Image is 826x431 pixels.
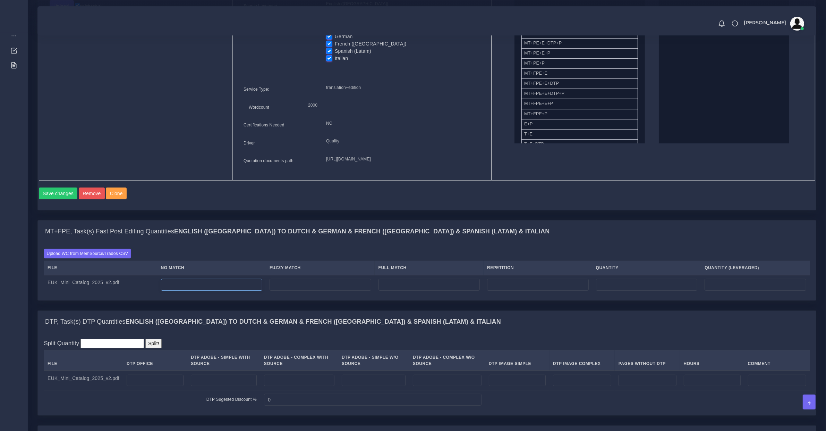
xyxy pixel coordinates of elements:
[521,139,638,150] li: T+E+DTP
[375,261,484,275] th: Full Match
[44,339,79,348] label: Split Quantity
[521,58,638,69] li: MT+PE+P
[521,109,638,119] li: MT+FPE+P
[187,350,261,371] th: DTP Adobe - Simple With Source
[249,104,269,110] label: Wordcount
[744,350,810,371] th: Comment
[308,102,476,109] p: 2000
[157,261,266,275] th: No Match
[79,188,105,199] button: Remove
[326,84,481,91] p: translation+edition
[592,261,701,275] th: Quantity
[485,350,549,371] th: DTP Image Simple
[740,17,807,31] a: [PERSON_NAME]avatar
[521,68,638,79] li: MT+FPE+E
[701,261,810,275] th: Quantity (Leveraged)
[38,221,816,243] div: MT+FPE, Task(s) Fast Post Editing QuantitiesEnglish ([GEOGRAPHIC_DATA]) TO Dutch & German & Frenc...
[335,33,352,40] label: German
[790,17,804,31] img: avatar
[38,333,816,415] div: DTP, Task(s) DTP QuantitiesEnglish ([GEOGRAPHIC_DATA]) TO Dutch & German & French ([GEOGRAPHIC_DA...
[326,120,481,127] p: NO
[106,188,127,199] button: Clone
[44,249,131,258] label: Upload WC from MemSource/Trados CSV
[244,86,269,92] label: Service Type:
[326,156,481,163] p: [URL][DOMAIN_NAME]
[615,350,680,371] th: Pages Without DTP
[244,122,284,128] label: Certifications Needed
[338,350,409,371] th: DTP Adobe - Simple W/O Source
[145,339,162,348] input: Split!
[260,350,338,371] th: DTP Adobe - Complex With Source
[39,188,78,199] button: Save changes
[521,78,638,89] li: MT+FPE+E+DTP
[484,261,593,275] th: Repetition
[206,396,257,403] label: DTP Sugested Discount %
[44,275,157,295] td: EUK_Mini_Catalog_2025_v2.pdf
[409,350,485,371] th: DTP Adobe - Complex W/O Source
[44,261,157,275] th: File
[44,350,123,371] th: File
[106,188,128,199] a: Clone
[244,158,293,164] label: Quotation documents path
[174,228,550,235] b: English ([GEOGRAPHIC_DATA]) TO Dutch & German & French ([GEOGRAPHIC_DATA]) & Spanish (Latam) & It...
[44,371,123,390] td: EUK_Mini_Catalog_2025_v2.pdf
[521,89,638,99] li: MT+FPE+E+DTP+P
[521,99,638,109] li: MT+FPE+E+P
[335,55,348,62] label: Italian
[521,38,638,49] li: MT+PE+E+DTP+P
[335,48,371,55] label: Spanish (Latam)
[79,188,106,199] a: Remove
[521,48,638,59] li: MT+PE+E+P
[266,261,375,275] th: Fuzzy Match
[38,311,816,333] div: DTP, Task(s) DTP QuantitiesEnglish ([GEOGRAPHIC_DATA]) TO Dutch & German & French ([GEOGRAPHIC_DA...
[126,318,501,325] b: English ([GEOGRAPHIC_DATA]) TO Dutch & German & French ([GEOGRAPHIC_DATA]) & Spanish (Latam) & It...
[123,350,187,371] th: DTP Office
[521,129,638,140] li: T+E
[744,20,786,25] span: [PERSON_NAME]
[45,228,550,235] h4: MT+FPE, Task(s) Fast Post Editing Quantities
[326,138,481,145] p: Quality
[244,140,255,146] label: Driver
[550,350,615,371] th: DTP Image Complex
[680,350,744,371] th: Hours
[45,318,501,326] h4: DTP, Task(s) DTP Quantities
[38,243,816,300] div: MT+FPE, Task(s) Fast Post Editing QuantitiesEnglish ([GEOGRAPHIC_DATA]) TO Dutch & German & Frenc...
[521,119,638,130] li: E+P
[335,40,406,48] label: French ([GEOGRAPHIC_DATA])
